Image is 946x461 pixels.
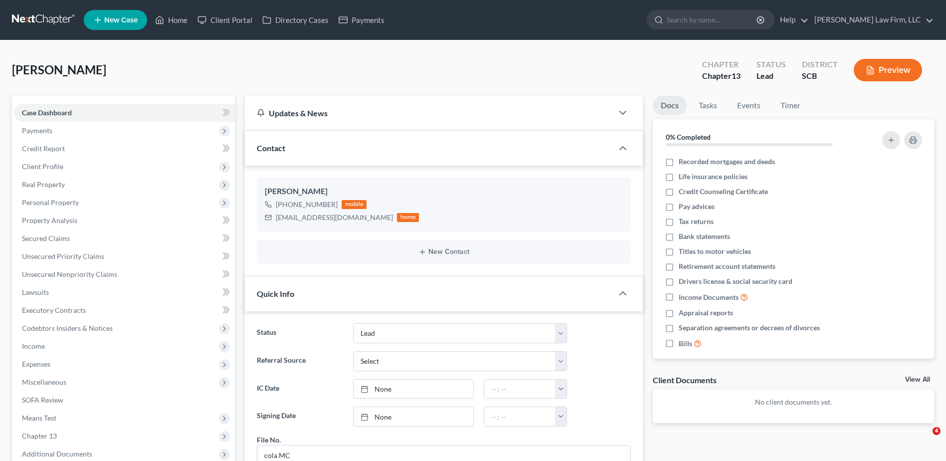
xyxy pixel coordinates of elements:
[22,252,104,260] span: Unsecured Priority Claims
[22,378,66,386] span: Miscellaneous
[666,133,711,141] strong: 0% Completed
[22,360,50,368] span: Expenses
[802,59,838,70] div: District
[252,351,348,371] label: Referral Source
[14,391,235,409] a: SOFA Review
[22,288,49,296] span: Lawsuits
[22,396,63,404] span: SOFA Review
[679,308,733,318] span: Appraisal reports
[22,324,113,332] span: Codebtors Insiders & Notices
[22,126,52,135] span: Payments
[912,427,936,451] iframe: Intercom live chat
[22,270,117,278] span: Unsecured Nonpriority Claims
[14,247,235,265] a: Unsecured Priority Claims
[276,200,338,210] div: [PHONE_NUMBER]
[679,323,820,333] span: Separation agreements or decrees of divorces
[265,186,623,198] div: [PERSON_NAME]
[192,11,257,29] a: Client Portal
[757,59,786,70] div: Status
[679,187,768,197] span: Credit Counseling Certificate
[14,104,235,122] a: Case Dashboard
[484,380,556,399] input: -- : --
[342,200,367,209] div: mobile
[22,450,92,458] span: Additional Documents
[729,96,768,115] a: Events
[854,59,922,81] button: Preview
[22,234,70,242] span: Secured Claims
[22,432,57,440] span: Chapter 13
[691,96,725,115] a: Tasks
[809,11,934,29] a: [PERSON_NAME] Law Firm, LLC
[14,265,235,283] a: Unsecured Nonpriority Claims
[12,62,106,77] span: [PERSON_NAME]
[22,180,65,189] span: Real Property
[653,375,717,385] div: Client Documents
[257,435,281,445] div: File No.
[679,292,739,302] span: Income Documents
[702,70,741,82] div: Chapter
[252,379,348,399] label: IC Date
[22,162,63,171] span: Client Profile
[679,157,775,167] span: Recorded mortgages and deeds
[653,96,687,115] a: Docs
[334,11,389,29] a: Payments
[933,427,941,435] span: 4
[104,16,138,24] span: New Case
[14,283,235,301] a: Lawsuits
[22,306,86,314] span: Executory Contracts
[732,71,741,80] span: 13
[802,70,838,82] div: SCB
[484,407,556,426] input: -- : --
[354,380,473,399] a: None
[22,144,65,153] span: Credit Report
[276,213,393,223] div: [EMAIL_ADDRESS][DOMAIN_NAME]
[667,10,758,29] input: Search by name...
[22,216,77,225] span: Property Analysis
[679,261,775,271] span: Retirement account statements
[702,59,741,70] div: Chapter
[661,397,926,407] p: No client documents yet.
[257,143,285,153] span: Contact
[354,407,473,426] a: None
[679,172,748,182] span: Life insurance policies
[679,276,792,286] span: Drivers license & social security card
[22,198,79,207] span: Personal Property
[397,213,419,222] div: home
[150,11,192,29] a: Home
[757,70,786,82] div: Lead
[775,11,808,29] a: Help
[257,108,601,118] div: Updates & News
[252,323,348,343] label: Status
[257,289,294,298] span: Quick Info
[679,217,714,227] span: Tax returns
[905,376,930,383] a: View All
[22,414,56,422] span: Means Test
[14,140,235,158] a: Credit Report
[14,230,235,247] a: Secured Claims
[257,11,334,29] a: Directory Cases
[679,231,730,241] span: Bank statements
[14,301,235,319] a: Executory Contracts
[252,407,348,427] label: Signing Date
[772,96,808,115] a: Timer
[22,108,72,117] span: Case Dashboard
[679,246,751,256] span: Titles to motor vehicles
[679,202,715,212] span: Pay advices
[22,342,45,350] span: Income
[265,248,623,256] button: New Contact
[14,212,235,230] a: Property Analysis
[679,339,692,349] span: Bills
